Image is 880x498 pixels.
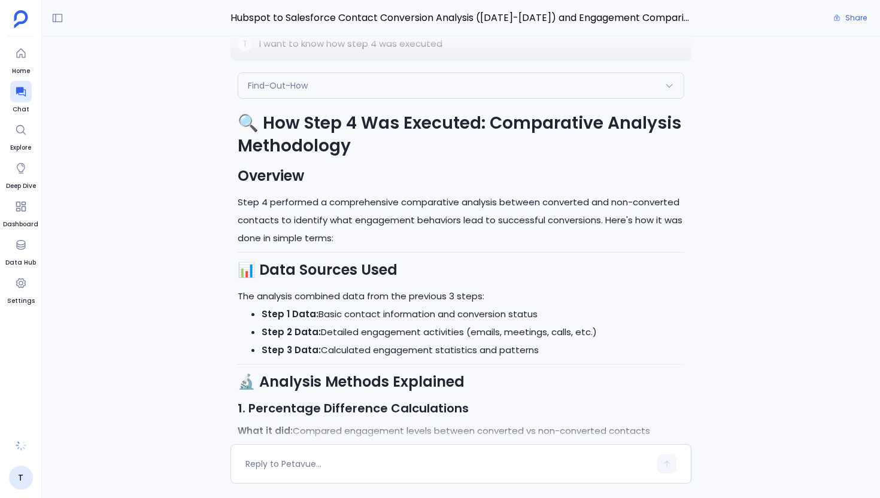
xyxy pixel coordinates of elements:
span: Hubspot to Salesforce Contact Conversion Analysis ([DATE]-[DATE]) and Engagement Comparison [230,10,691,26]
a: Data Hub [5,234,36,268]
a: Dashboard [3,196,38,229]
li: Calculated engagement statistics and patterns [262,341,684,359]
strong: 📊 Data Sources Used [238,260,397,280]
strong: 1. Percentage Difference Calculations [238,400,469,417]
img: spinner-B0dY0IHp.gif [15,439,27,451]
span: Data Hub [5,258,36,268]
span: Deep Dive [6,181,36,191]
span: Explore [10,143,32,153]
span: Chat [10,105,32,114]
span: Find-Out-How [248,80,308,92]
a: Explore [10,119,32,153]
strong: Overview [238,166,304,186]
strong: 🔬 Analysis Methods Explained [238,372,465,391]
a: Home [10,42,32,76]
button: Share [826,10,874,26]
strong: Step 1 Data: [262,308,318,320]
span: Settings [7,296,35,306]
span: Home [10,66,32,76]
span: Dashboard [3,220,38,229]
a: Chat [10,81,32,114]
h1: 🔍 How Step 4 Was Executed: Comparative Analysis Methodology [238,112,684,157]
strong: Step 3 Data: [262,344,321,356]
p: The analysis combined data from the previous 3 steps: [238,287,684,305]
span: Share [845,13,867,23]
li: Basic contact information and conversion status [262,305,684,323]
a: Settings [7,272,35,306]
a: T [9,466,33,490]
strong: Step 2 Data: [262,326,321,338]
a: Deep Dive [6,157,36,191]
img: petavue logo [14,10,28,28]
p: Step 4 performed a comprehensive comparative analysis between converted and non-converted contact... [238,193,684,247]
li: Detailed engagement activities (emails, meetings, calls, etc.) [262,323,684,341]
